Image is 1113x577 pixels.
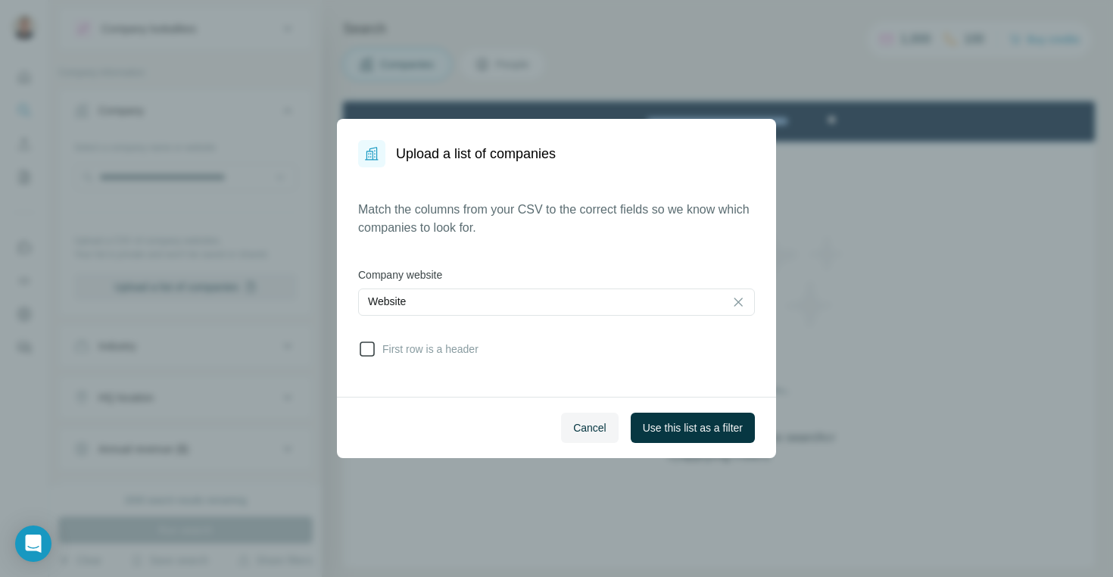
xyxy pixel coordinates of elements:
[358,201,755,237] p: Match the columns from your CSV to the correct fields so we know which companies to look for.
[15,526,51,562] div: Open Intercom Messenger
[573,420,606,435] span: Cancel
[368,294,406,309] p: Website
[267,3,481,36] div: Upgrade plan for full access to Surfe
[631,413,755,443] button: Use this list as a filter
[561,413,619,443] button: Cancel
[396,143,556,164] h1: Upload a list of companies
[643,420,743,435] span: Use this list as a filter
[376,342,479,357] span: First row is a header
[358,267,755,282] label: Company website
